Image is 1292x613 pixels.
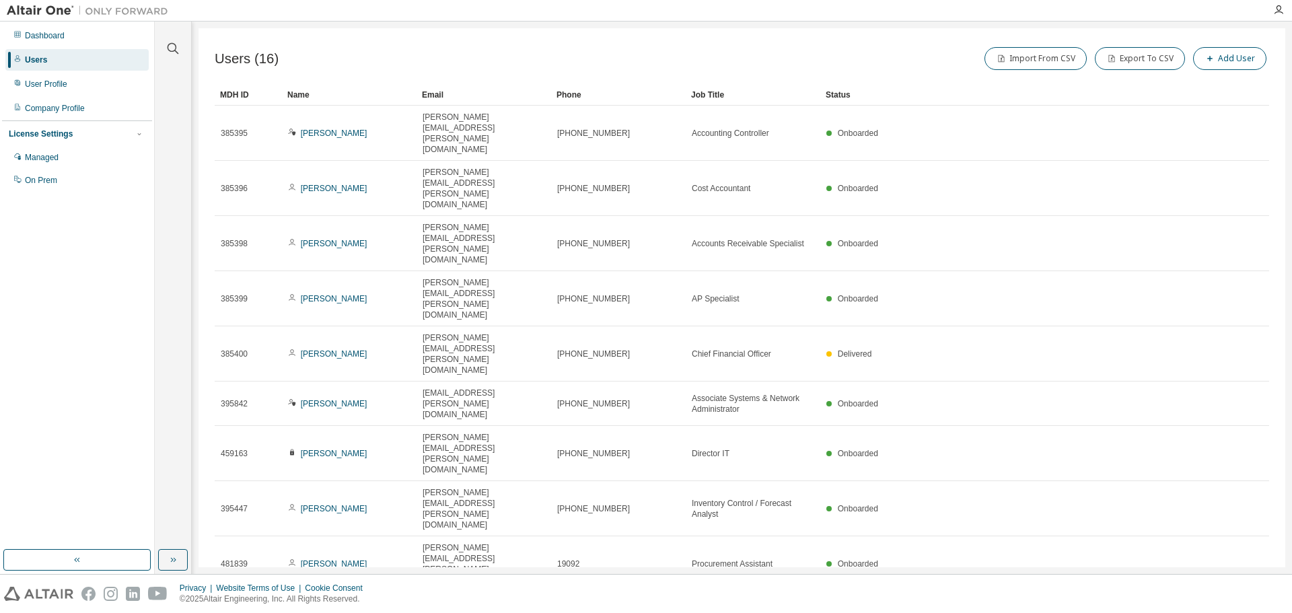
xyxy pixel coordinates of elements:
[221,398,248,409] span: 395842
[838,239,878,248] span: Onboarded
[692,183,750,194] span: Cost Accountant
[838,504,878,513] span: Onboarded
[838,559,878,569] span: Onboarded
[557,293,630,304] span: [PHONE_NUMBER]
[25,30,65,41] div: Dashboard
[25,55,47,65] div: Users
[25,175,57,186] div: On Prem
[557,84,680,106] div: Phone
[692,498,814,519] span: Inventory Control / Forecast Analyst
[557,448,630,459] span: [PHONE_NUMBER]
[126,587,140,601] img: linkedin.svg
[838,349,872,359] span: Delivered
[423,542,545,585] span: [PERSON_NAME][EMAIL_ADDRESS][PERSON_NAME][DOMAIN_NAME]
[180,583,216,593] div: Privacy
[4,587,73,601] img: altair_logo.svg
[692,448,729,459] span: Director IT
[216,583,305,593] div: Website Terms of Use
[180,593,371,605] p: © 2025 Altair Engineering, Inc. All Rights Reserved.
[826,84,1199,106] div: Status
[692,349,771,359] span: Chief Financial Officer
[104,587,118,601] img: instagram.svg
[557,398,630,409] span: [PHONE_NUMBER]
[984,47,1087,70] button: Import From CSV
[557,238,630,249] span: [PHONE_NUMBER]
[25,79,67,89] div: User Profile
[557,183,630,194] span: [PHONE_NUMBER]
[221,183,248,194] span: 385396
[25,103,85,114] div: Company Profile
[423,388,545,420] span: [EMAIL_ADDRESS][PERSON_NAME][DOMAIN_NAME]
[423,277,545,320] span: [PERSON_NAME][EMAIL_ADDRESS][PERSON_NAME][DOMAIN_NAME]
[692,238,804,249] span: Accounts Receivable Specialist
[423,112,545,155] span: [PERSON_NAME][EMAIL_ADDRESS][PERSON_NAME][DOMAIN_NAME]
[301,294,367,303] a: [PERSON_NAME]
[1193,47,1266,70] button: Add User
[423,432,545,475] span: [PERSON_NAME][EMAIL_ADDRESS][PERSON_NAME][DOMAIN_NAME]
[423,332,545,375] span: [PERSON_NAME][EMAIL_ADDRESS][PERSON_NAME][DOMAIN_NAME]
[7,4,175,17] img: Altair One
[301,349,367,359] a: [PERSON_NAME]
[557,558,579,569] span: 19092
[691,84,815,106] div: Job Title
[221,558,248,569] span: 481839
[220,84,277,106] div: MDH ID
[221,128,248,139] span: 385395
[221,503,248,514] span: 395447
[305,583,370,593] div: Cookie Consent
[423,487,545,530] span: [PERSON_NAME][EMAIL_ADDRESS][PERSON_NAME][DOMAIN_NAME]
[838,399,878,408] span: Onboarded
[25,152,59,163] div: Managed
[221,238,248,249] span: 385398
[81,587,96,601] img: facebook.svg
[301,504,367,513] a: [PERSON_NAME]
[692,558,773,569] span: Procurement Assistant
[692,128,769,139] span: Accounting Controller
[838,449,878,458] span: Onboarded
[838,184,878,193] span: Onboarded
[692,393,814,414] span: Associate Systems & Network Administrator
[692,293,739,304] span: AP Specialist
[301,239,367,248] a: [PERSON_NAME]
[301,559,367,569] a: [PERSON_NAME]
[557,349,630,359] span: [PHONE_NUMBER]
[1095,47,1185,70] button: Export To CSV
[423,222,545,265] span: [PERSON_NAME][EMAIL_ADDRESS][PERSON_NAME][DOMAIN_NAME]
[838,294,878,303] span: Onboarded
[301,449,367,458] a: [PERSON_NAME]
[838,129,878,138] span: Onboarded
[301,184,367,193] a: [PERSON_NAME]
[9,129,73,139] div: License Settings
[215,51,279,67] span: Users (16)
[221,349,248,359] span: 385400
[287,84,411,106] div: Name
[423,167,545,210] span: [PERSON_NAME][EMAIL_ADDRESS][PERSON_NAME][DOMAIN_NAME]
[148,587,168,601] img: youtube.svg
[301,399,367,408] a: [PERSON_NAME]
[557,128,630,139] span: [PHONE_NUMBER]
[301,129,367,138] a: [PERSON_NAME]
[221,293,248,304] span: 385399
[221,448,248,459] span: 459163
[557,503,630,514] span: [PHONE_NUMBER]
[422,84,546,106] div: Email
